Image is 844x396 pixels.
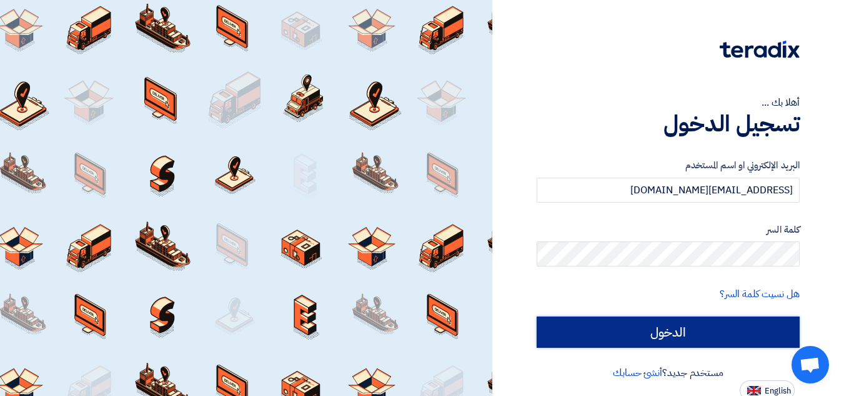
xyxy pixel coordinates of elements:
[720,41,800,58] img: Teradix logo
[720,287,800,302] a: هل نسيت كلمة السر؟
[765,387,791,395] span: English
[537,223,800,237] label: كلمة السر
[747,386,761,395] img: en-US.png
[537,317,800,348] input: الدخول
[537,110,800,138] h1: تسجيل الدخول
[537,158,800,173] label: البريد الإلكتروني او اسم المستخدم
[613,365,662,380] a: أنشئ حسابك
[537,95,800,110] div: أهلا بك ...
[537,178,800,203] input: أدخل بريد العمل الإلكتروني او اسم المستخدم الخاص بك ...
[537,365,800,380] div: مستخدم جديد؟
[792,346,829,383] a: Open chat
